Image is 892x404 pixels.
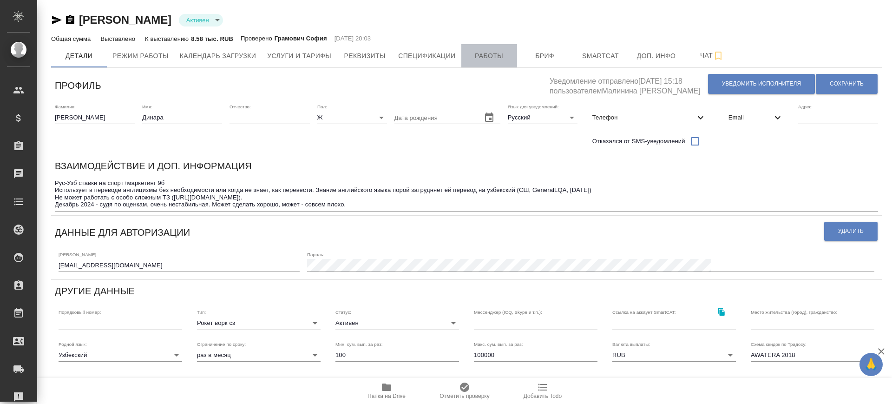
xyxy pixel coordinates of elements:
div: Активен [179,14,223,26]
span: Отказался от SMS-уведомлений [592,137,685,146]
label: Мессенджер (ICQ, Skype и т.п.): [474,310,542,315]
span: Календарь загрузки [180,50,256,62]
p: Выставлено [100,35,138,42]
label: Валюта выплаты: [612,342,650,346]
div: Рокет ворк сз [197,317,321,330]
div: Ж [317,111,387,124]
label: Ссылка на аккаунт SmartCAT: [612,310,676,315]
label: Пол: [317,104,327,109]
label: [PERSON_NAME]: [59,252,98,257]
button: Скопировать ссылку для ЯМессенджера [51,14,62,26]
span: Папка на Drive [367,393,406,399]
label: Место жительства (город), гражданство: [751,310,837,315]
h5: Уведомление отправлено [DATE] 15:18 пользователем Малинина [PERSON_NAME] [550,72,708,96]
button: Скопировать ссылку [712,302,731,321]
span: 🙏 [863,355,879,374]
button: Скопировать ссылку [65,14,76,26]
button: 🙏 [859,353,883,376]
span: Удалить [838,227,864,235]
label: Имя: [142,104,152,109]
span: Работы [467,50,512,62]
label: Пароль: [307,252,324,257]
label: Схема скидок по Традосу: [751,342,807,346]
button: Добавить Todo [504,378,582,404]
label: Порядковый номер: [59,310,101,315]
div: Узбекский [59,349,182,362]
span: Доп. инфо [634,50,679,62]
button: Уведомить исполнителя [708,74,815,94]
p: Проверено [241,34,275,43]
label: Фамилия: [55,104,76,109]
label: Отчество: [230,104,251,109]
button: Сохранить [816,74,878,94]
a: [PERSON_NAME] [79,13,171,26]
label: Родной язык: [59,342,87,346]
svg: Подписаться [713,50,724,61]
button: Удалить [824,222,878,241]
textarea: Рус-Узб ставки на спорт+маркетинг 9б Использует в переводе англицизмы без необходимости или когда... [55,179,878,208]
span: Отметить проверку [439,393,489,399]
div: Телефон [585,107,714,128]
h6: Взаимодействие и доп. информация [55,159,252,173]
label: Макс. сум. вып. за раз: [474,342,523,346]
label: Тип: [197,310,206,315]
button: Отметить проверку [426,378,504,404]
div: раз в месяц [197,349,321,362]
label: Схема скидок для GPEMT: [59,378,116,382]
h6: Профиль [55,78,101,93]
p: 8.58 тыс. RUB [191,35,233,42]
span: Бриф [523,50,567,62]
label: Ограничение по сроку: [197,342,246,346]
span: Сохранить [830,80,864,88]
span: Smartcat [578,50,623,62]
button: Папка на Drive [348,378,426,404]
span: Реквизиты [342,50,387,62]
h6: Данные для авторизации [55,225,190,240]
span: Телефон [592,113,695,122]
div: AWATERA 2018 [751,349,874,362]
p: Грамович София [275,34,327,43]
button: Активен [184,16,212,24]
label: Язык для уведомлений: [508,104,559,109]
span: Детали [57,50,101,62]
div: Активен [335,317,459,330]
label: Адрес: [798,104,813,109]
p: К выставлению [145,35,191,42]
span: Email [728,113,772,122]
span: Чат [690,50,735,61]
label: Мин. сум. вып. за раз: [335,342,383,346]
div: Email [721,107,791,128]
span: Режим работы [112,50,169,62]
span: Спецификации [398,50,455,62]
span: Уведомить исполнителя [722,80,801,88]
div: Русский [508,111,577,124]
span: Услуги и тарифы [267,50,331,62]
div: RUB [612,349,736,362]
label: Статус: [335,310,351,315]
span: Добавить Todo [524,393,562,399]
h6: Другие данные [55,284,135,298]
p: Общая сумма [51,35,93,42]
p: [DATE] 20:03 [334,34,371,43]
